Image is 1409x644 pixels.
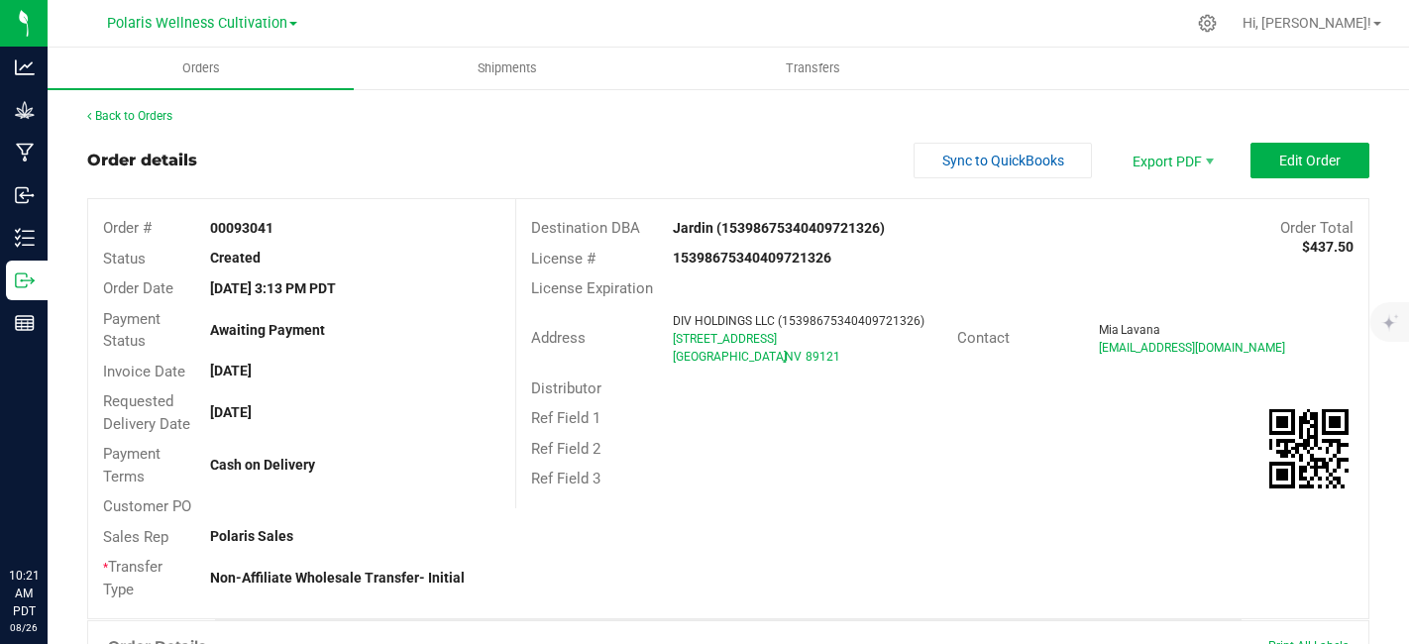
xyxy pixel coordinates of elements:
inline-svg: Inbound [15,185,35,205]
strong: Awaiting Payment [210,322,325,338]
span: NV [785,350,802,364]
span: [GEOGRAPHIC_DATA] [673,350,787,364]
span: Distributor [531,379,601,397]
strong: 15398675340409721326 [673,250,831,266]
span: Transfers [759,59,867,77]
span: Sync to QuickBooks [942,153,1064,168]
span: [STREET_ADDRESS] [673,332,777,346]
span: 89121 [806,350,840,364]
qrcode: 00093041 [1269,409,1349,488]
span: License Expiration [531,279,653,297]
span: , [783,350,785,364]
span: Orders [156,59,247,77]
a: Orders [48,48,354,89]
inline-svg: Outbound [15,270,35,290]
span: Order Date [103,279,173,297]
div: Order details [87,149,197,172]
span: [EMAIL_ADDRESS][DOMAIN_NAME] [1099,341,1285,355]
strong: 00093041 [210,220,273,236]
a: Shipments [354,48,660,89]
li: Export PDF [1112,143,1231,178]
span: Payment Status [103,310,161,351]
span: Sales Rep [103,528,168,546]
span: Polaris Wellness Cultivation [107,15,287,32]
span: Order Total [1280,219,1354,237]
span: Customer PO [103,497,191,515]
strong: Polaris Sales [210,528,293,544]
strong: [DATE] 3:13 PM PDT [210,280,336,296]
p: 10:21 AM PDT [9,567,39,620]
span: License # [531,250,596,268]
inline-svg: Analytics [15,57,35,77]
span: Ref Field 1 [531,409,600,427]
span: Transfer Type [103,558,163,598]
span: Payment Terms [103,445,161,485]
span: Ref Field 2 [531,440,600,458]
span: Status [103,250,146,268]
span: Requested Delivery Date [103,392,190,433]
span: Order # [103,219,152,237]
span: Edit Order [1279,153,1341,168]
span: Destination DBA [531,219,640,237]
span: Invoice Date [103,363,185,380]
inline-svg: Inventory [15,228,35,248]
span: Ref Field 3 [531,470,600,487]
span: Lavana [1121,323,1160,337]
strong: [DATE] [210,404,252,420]
iframe: Resource center [20,485,79,545]
inline-svg: Grow [15,100,35,120]
button: Edit Order [1250,143,1369,178]
strong: Cash on Delivery [210,457,315,473]
span: Address [531,329,586,347]
inline-svg: Reports [15,313,35,333]
a: Transfers [660,48,966,89]
span: Mia [1099,323,1119,337]
button: Sync to QuickBooks [914,143,1092,178]
strong: [DATE] [210,363,252,378]
img: Scan me! [1269,409,1349,488]
a: Back to Orders [87,109,172,123]
inline-svg: Manufacturing [15,143,35,162]
span: Shipments [451,59,564,77]
div: Manage settings [1195,14,1220,33]
strong: Created [210,250,261,266]
strong: Non-Affiliate Wholesale Transfer- Initial [210,570,465,586]
iframe: Resource center unread badge [58,483,82,506]
span: Hi, [PERSON_NAME]! [1243,15,1371,31]
strong: Jardin (15398675340409721326) [673,220,885,236]
span: Contact [957,329,1010,347]
p: 08/26 [9,620,39,635]
span: DIV HOLDINGS LLC (15398675340409721326) [673,314,924,328]
strong: $437.50 [1302,239,1354,255]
